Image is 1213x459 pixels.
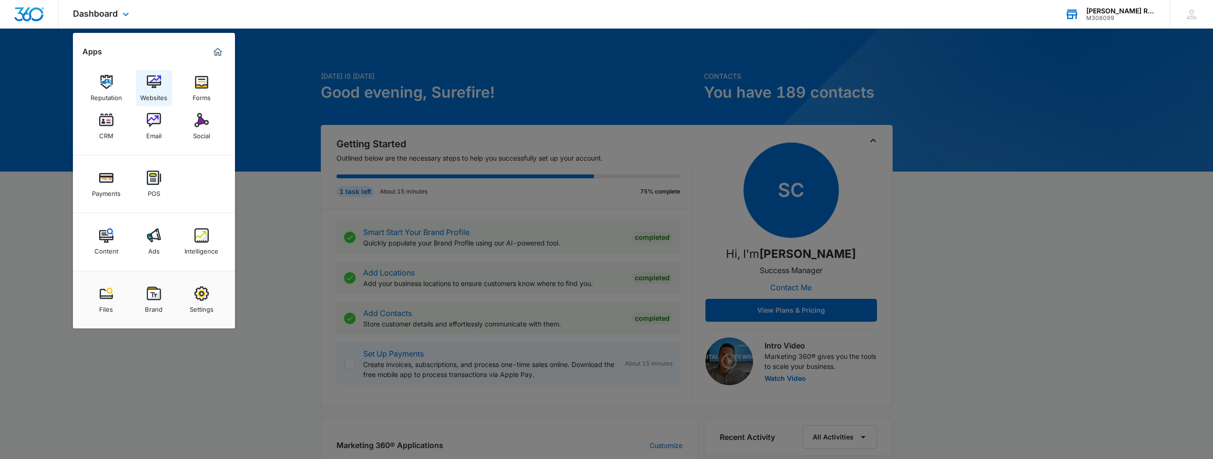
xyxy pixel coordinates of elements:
[94,243,118,255] div: Content
[88,166,124,202] a: Payments
[136,224,172,260] a: Ads
[183,224,220,260] a: Intelligence
[148,185,160,197] div: POS
[148,243,160,255] div: Ads
[140,89,167,102] div: Websites
[1086,15,1156,21] div: account id
[88,282,124,318] a: Files
[146,127,162,140] div: Email
[145,301,163,313] div: Brand
[92,185,121,197] div: Payments
[183,108,220,144] a: Social
[136,166,172,202] a: POS
[190,301,214,313] div: Settings
[88,108,124,144] a: CRM
[183,70,220,106] a: Forms
[136,282,172,318] a: Brand
[136,108,172,144] a: Email
[99,127,113,140] div: CRM
[88,70,124,106] a: Reputation
[184,243,218,255] div: Intelligence
[99,301,113,313] div: Files
[210,44,225,60] a: Marketing 360® Dashboard
[1086,7,1156,15] div: account name
[193,89,211,102] div: Forms
[88,224,124,260] a: Content
[73,9,118,19] span: Dashboard
[82,47,102,56] h2: Apps
[136,70,172,106] a: Websites
[91,89,122,102] div: Reputation
[193,127,210,140] div: Social
[183,282,220,318] a: Settings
